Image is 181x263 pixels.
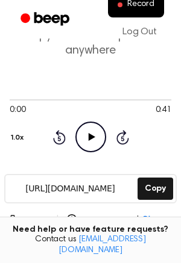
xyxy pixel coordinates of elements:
[136,214,139,227] span: |
[10,128,28,148] button: 1.0x
[59,235,146,255] a: [EMAIL_ADDRESS][DOMAIN_NAME]
[10,28,171,58] p: Copy the link and paste it anywhere
[10,104,25,117] span: 0:00
[142,214,173,227] span: Change
[156,104,171,117] span: 0:41
[7,235,174,256] span: Contact us
[67,214,173,227] button: Never Expires|Change
[56,213,60,227] span: |
[138,178,173,200] button: Copy
[110,17,169,46] a: Log Out
[8,214,48,227] button: Delete
[12,8,80,31] a: Beep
